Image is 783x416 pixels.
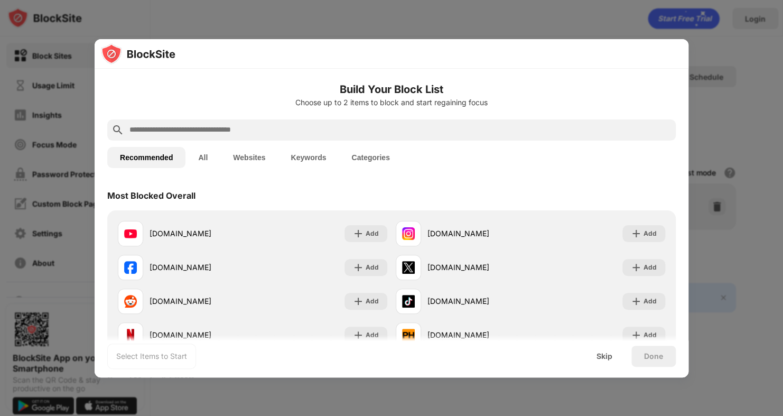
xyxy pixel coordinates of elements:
img: favicons [402,227,415,240]
img: favicons [402,261,415,274]
div: [DOMAIN_NAME] [427,329,530,340]
div: Add [366,262,379,273]
div: Select Items to Start [116,351,187,362]
button: Categories [339,147,402,168]
iframe: Sign in with Google Dialogue [566,11,772,154]
div: Add [644,262,657,273]
div: Skip [596,352,612,360]
div: Most Blocked Overall [107,190,195,201]
div: Done [644,352,663,360]
img: favicons [124,295,137,308]
div: [DOMAIN_NAME] [427,295,530,307]
div: [DOMAIN_NAME] [427,262,530,273]
div: Choose up to 2 items to block and start regaining focus [107,98,676,107]
img: favicons [402,329,415,341]
button: All [185,147,220,168]
div: Add [366,296,379,307]
div: [DOMAIN_NAME] [150,329,253,340]
img: favicons [124,329,137,341]
div: [DOMAIN_NAME] [150,228,253,239]
div: Add [644,330,657,340]
img: search.svg [111,124,124,136]
img: logo-blocksite.svg [101,43,175,64]
h6: Build Your Block List [107,81,676,97]
div: Add [644,228,657,239]
div: [DOMAIN_NAME] [150,262,253,273]
img: favicons [124,261,137,274]
img: favicons [402,295,415,308]
div: Add [366,330,379,340]
div: [DOMAIN_NAME] [150,295,253,307]
img: favicons [124,227,137,240]
button: Recommended [107,147,185,168]
div: [DOMAIN_NAME] [427,228,530,239]
button: Keywords [278,147,339,168]
div: Add [366,228,379,239]
div: Add [644,296,657,307]
button: Websites [220,147,278,168]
